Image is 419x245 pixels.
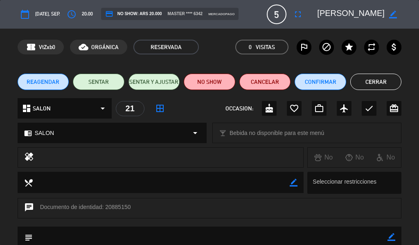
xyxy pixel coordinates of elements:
i: border_color [387,233,395,241]
span: mercadopago [208,11,234,17]
span: 20:00 [82,10,93,18]
i: fullscreen [293,9,303,19]
button: fullscreen [291,7,305,22]
i: block [322,42,331,52]
button: NO SHOW [184,74,235,90]
span: 0 [249,43,252,52]
span: OCCASION: [225,104,253,113]
i: dashboard [22,103,32,113]
span: Bebida no disponible para este menú [230,128,324,138]
i: cloud_done [79,42,88,52]
i: border_color [290,179,297,187]
span: 5 [267,4,286,24]
i: credit_card [105,10,113,18]
span: SALON [35,128,54,138]
i: repeat [367,42,376,52]
i: local_dining [24,178,33,187]
span: [DATE], sep. [35,10,60,18]
i: card_giftcard [389,103,399,113]
i: check [364,103,374,113]
i: cake [264,103,274,113]
i: arrow_drop_down [190,128,200,138]
div: No [308,152,339,163]
button: calendar_today [18,7,32,22]
button: SENTAR [73,74,124,90]
span: NO SHOW: ARS 20.000 [105,10,162,18]
i: calendar_today [20,9,30,19]
button: Cancelar [239,74,291,90]
span: VtZxb0 [39,43,55,52]
i: favorite_border [289,103,299,113]
i: outlined_flag [299,42,309,52]
div: 21 [116,101,144,116]
i: healing [24,152,34,163]
button: Cerrar [350,74,402,90]
span: RESERVADA [133,40,199,54]
button: SENTAR Y AJUSTAR [128,74,180,90]
i: star [344,42,354,52]
i: work_outline [314,103,324,113]
span: confirmation_number [26,42,36,52]
i: border_color [389,11,397,18]
i: local_bar [219,129,227,137]
div: No [339,152,370,163]
div: Documento de identidad: 20885150 [18,198,402,218]
div: No [370,152,401,163]
i: attach_money [389,42,399,52]
button: access_time [64,7,79,22]
em: Visitas [256,43,275,52]
button: REAGENDAR [18,74,69,90]
i: chrome_reader_mode [24,129,32,137]
span: ORGÁNICA [91,43,119,52]
span: REAGENDAR [27,78,59,86]
i: chat [24,202,34,214]
button: Confirmar [295,74,346,90]
i: arrow_drop_down [98,103,108,113]
i: airplanemode_active [339,103,349,113]
span: SALON [33,104,51,113]
i: subject [24,233,33,242]
i: border_all [155,103,165,113]
i: access_time [67,9,77,19]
